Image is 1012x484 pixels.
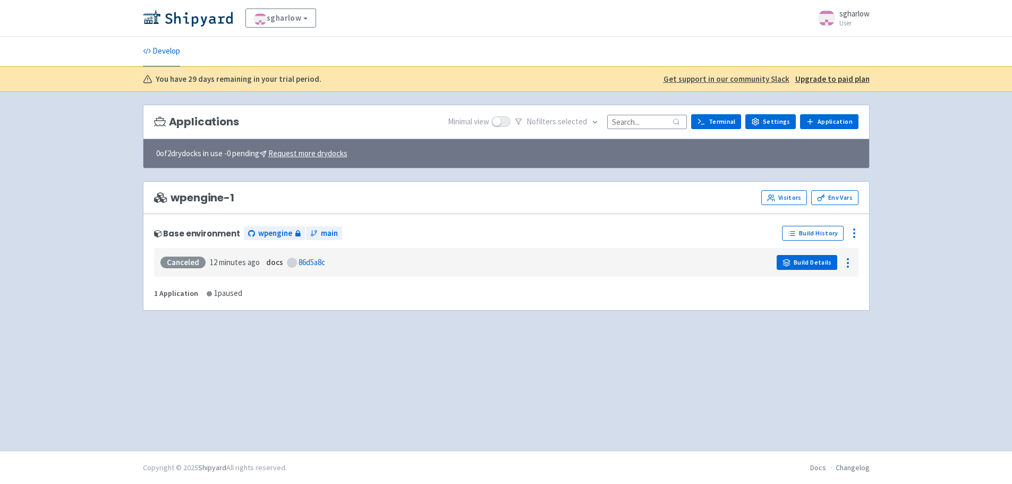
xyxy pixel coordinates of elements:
[244,226,305,241] a: wpengine
[607,115,687,129] input: Search...
[800,114,858,129] a: Application
[811,190,858,205] a: Env Vars
[812,10,870,27] a: sgharlow User
[321,227,338,240] span: main
[143,10,233,27] img: Shipyard logo
[782,226,844,241] a: Build History
[154,229,240,238] div: Base environment
[839,9,870,19] span: sgharlow
[691,114,741,129] a: Terminal
[258,227,292,240] span: wpengine
[836,463,870,472] a: Changelog
[198,463,226,472] a: Shipyard
[154,287,198,300] div: 1 Application
[777,255,837,270] a: Build Details
[761,190,807,205] a: Visitors
[795,74,870,84] u: Upgrade to paid plan
[664,74,789,84] u: Get support in our community Slack
[154,116,239,128] h3: Applications
[448,116,489,128] span: Minimal view
[143,462,287,473] div: Copyright © 2025 All rights reserved.
[299,257,325,267] a: 86d5a8c
[839,20,870,27] small: User
[207,287,242,300] div: 1 paused
[154,192,234,204] span: wpengine-1
[810,463,826,472] a: Docs
[268,148,347,158] u: Request more drydocks
[558,116,587,126] span: selected
[160,257,206,268] div: Canceled
[266,257,283,267] strong: docs
[143,37,180,66] a: Develop
[156,148,347,160] span: 0 of 2 drydocks in use - 0 pending
[156,73,321,86] b: You have 29 days remaining in your trial period.
[664,73,789,86] a: Get support in our community Slack
[245,9,317,28] a: sgharlow
[526,116,587,128] span: No filter s
[745,114,796,129] a: Settings
[306,226,342,241] a: main
[210,257,260,267] time: 12 minutes ago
